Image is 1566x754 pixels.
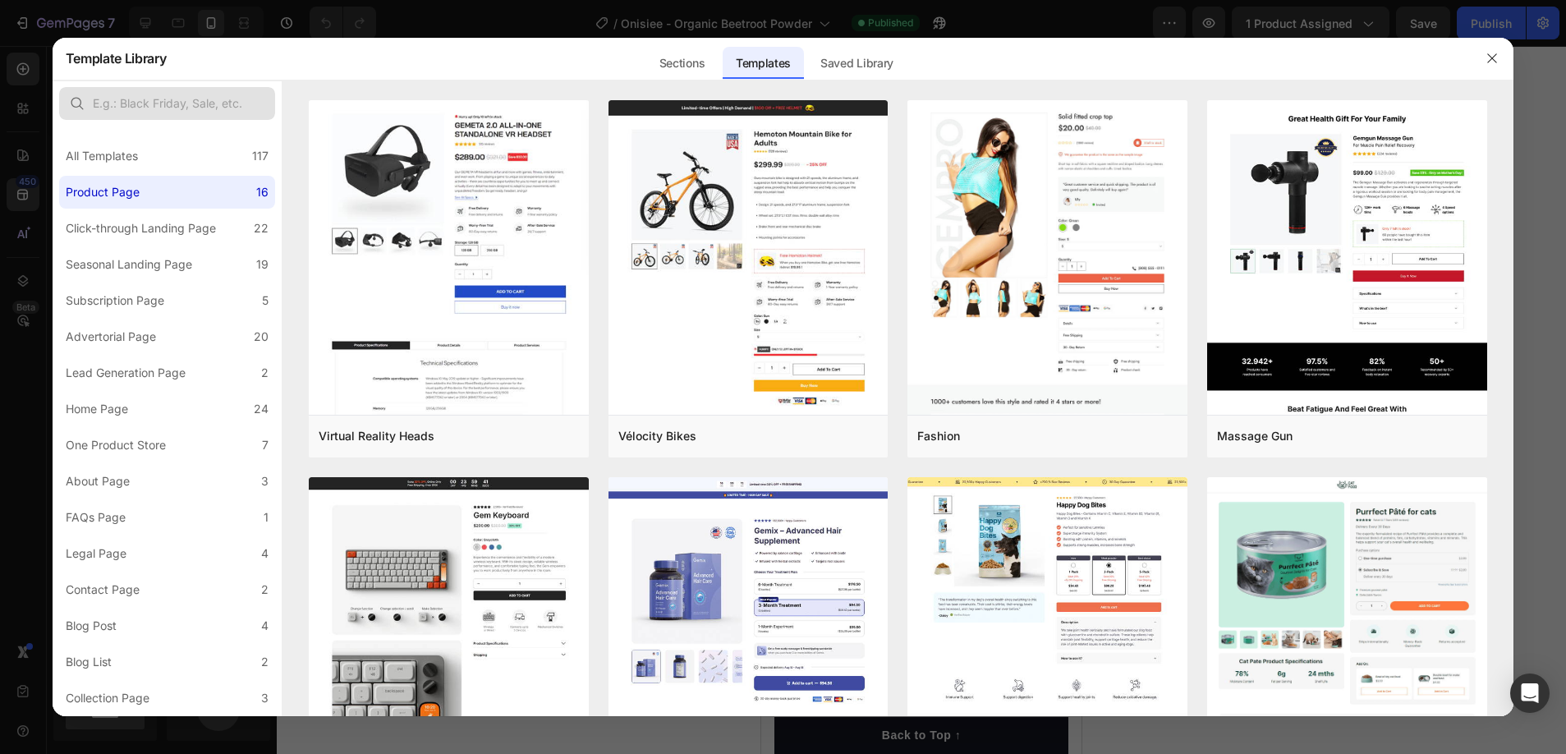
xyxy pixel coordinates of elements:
[261,363,269,383] div: 2
[66,508,126,527] div: FAQs Page
[66,399,128,419] div: Home Page
[66,363,186,383] div: Lead Generation Page
[261,544,269,563] div: 4
[254,399,269,419] div: 24
[66,182,140,202] div: Product Page
[69,329,100,343] strong: Flow.
[186,413,285,444] strong: Boosts Energy & Stamina.
[30,86,268,107] p: Approved By World-Class Cardiologists
[319,426,434,446] div: Virtual Reality Heads
[256,182,269,202] div: 16
[66,580,140,600] div: Contact Page
[66,435,166,455] div: One Product Store
[66,291,164,310] div: Subscription Page
[59,87,275,120] input: E.g.: Black Friday, Sale, etc.
[48,312,122,325] strong: Better Blood
[254,327,269,347] div: 20
[66,327,156,347] div: Advertorial Page
[917,426,960,446] div: Fashion
[30,24,268,44] p: Supports Healthy Blood Pressure & Circulation
[1217,426,1293,446] div: Massage Gun
[1510,674,1550,713] div: Open Intercom Messenger
[27,135,95,152] p: Description
[261,471,269,491] div: 3
[66,652,112,672] div: Blog List
[646,47,718,80] div: Sections
[13,671,307,708] button: Back to Top ↑
[66,218,216,238] div: Click-through Landing Page
[261,616,269,636] div: 4
[30,55,268,76] p: Improves Focus & Brain Function
[66,688,149,708] div: Collection Page
[27,193,112,210] p: How to use it?
[252,146,269,166] div: 117
[254,218,269,238] div: 22
[618,426,696,446] div: Vélocity Bikes
[807,47,907,80] div: Saved Library
[723,47,804,80] div: Templates
[121,681,200,698] div: Back to Top ↑
[66,37,167,80] h2: Template Library
[261,580,269,600] div: 2
[16,413,153,426] strong: Promotes Heart Health.
[64,363,105,404] img: gempages_580416384937230932-70c1ec75-f439-4aae-8c88-1edaf7aa8ef3.png
[66,616,117,636] div: Blog Post
[66,544,126,563] div: Legal Page
[261,652,269,672] div: 2
[261,688,269,708] div: 3
[215,363,256,404] img: gempages_580416384937230932-960739af-e996-4c19-900f-60898b5b96f5.png
[262,435,269,455] div: 7
[219,270,252,303] img: gempages_580416384937230932-4fe31e62-6686-452e-a268-344f9e12beda.png
[256,255,269,274] div: 19
[264,508,269,527] div: 1
[191,312,279,343] strong: Transformative Ingridents.
[68,270,101,303] img: gempages_580416384937230932-55bb2c8e-5eae-444d-a4c3-baa80b3b127a.png
[66,255,192,274] div: Seasonal Landing Page
[66,471,130,491] div: About Page
[66,146,138,166] div: All Templates
[4,540,316,696] video: Video
[262,291,269,310] div: 5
